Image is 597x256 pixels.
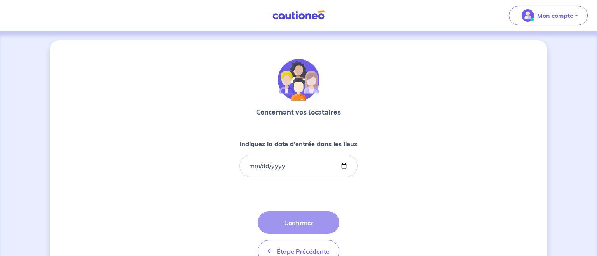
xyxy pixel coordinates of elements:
[278,59,319,101] img: illu_tenants.svg
[277,247,330,255] span: Étape Précédente
[522,9,534,22] img: illu_account_valid_menu.svg
[509,6,588,25] button: illu_account_valid_menu.svgMon compte
[256,107,341,117] p: Concernant vos locataires
[239,140,358,148] strong: Indiquez la date d'entrée dans les lieux
[537,11,573,20] p: Mon compte
[239,155,358,177] input: lease-signed-date-placeholder
[269,10,328,20] img: Cautioneo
